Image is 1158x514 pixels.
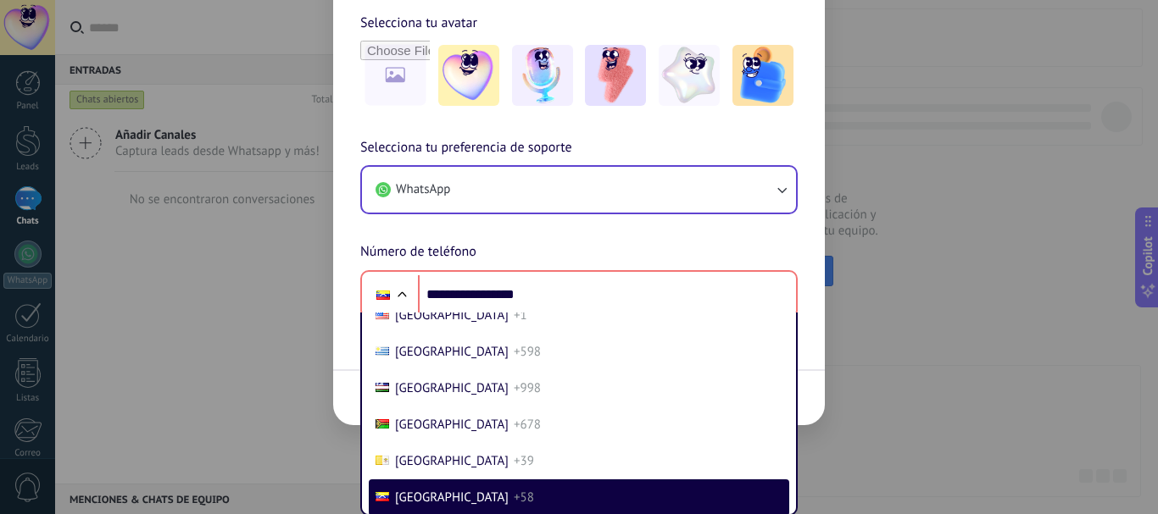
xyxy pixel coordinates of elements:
[360,241,476,263] span: Número de teléfono
[659,45,720,106] img: -4.jpeg
[367,277,399,312] div: Venezuela: + 58
[514,489,534,506] span: +58
[395,307,509,323] span: [GEOGRAPHIC_DATA]
[514,380,541,396] span: +998
[395,344,509,360] span: [GEOGRAPHIC_DATA]
[395,453,509,469] span: [GEOGRAPHIC_DATA]
[362,167,796,213] button: WhatsApp
[395,489,509,506] span: [GEOGRAPHIC_DATA]
[514,344,541,360] span: +598
[514,307,527,323] span: +1
[732,45,793,106] img: -5.jpeg
[514,453,534,469] span: +39
[395,380,509,396] span: [GEOGRAPHIC_DATA]
[396,181,450,198] span: WhatsApp
[512,45,573,106] img: -2.jpeg
[438,45,499,106] img: -1.jpeg
[360,12,477,34] span: Selecciona tu avatar
[360,137,572,159] span: Selecciona tu preferencia de soporte
[395,417,509,433] span: [GEOGRAPHIC_DATA]
[585,45,646,106] img: -3.jpeg
[514,417,541,433] span: +678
